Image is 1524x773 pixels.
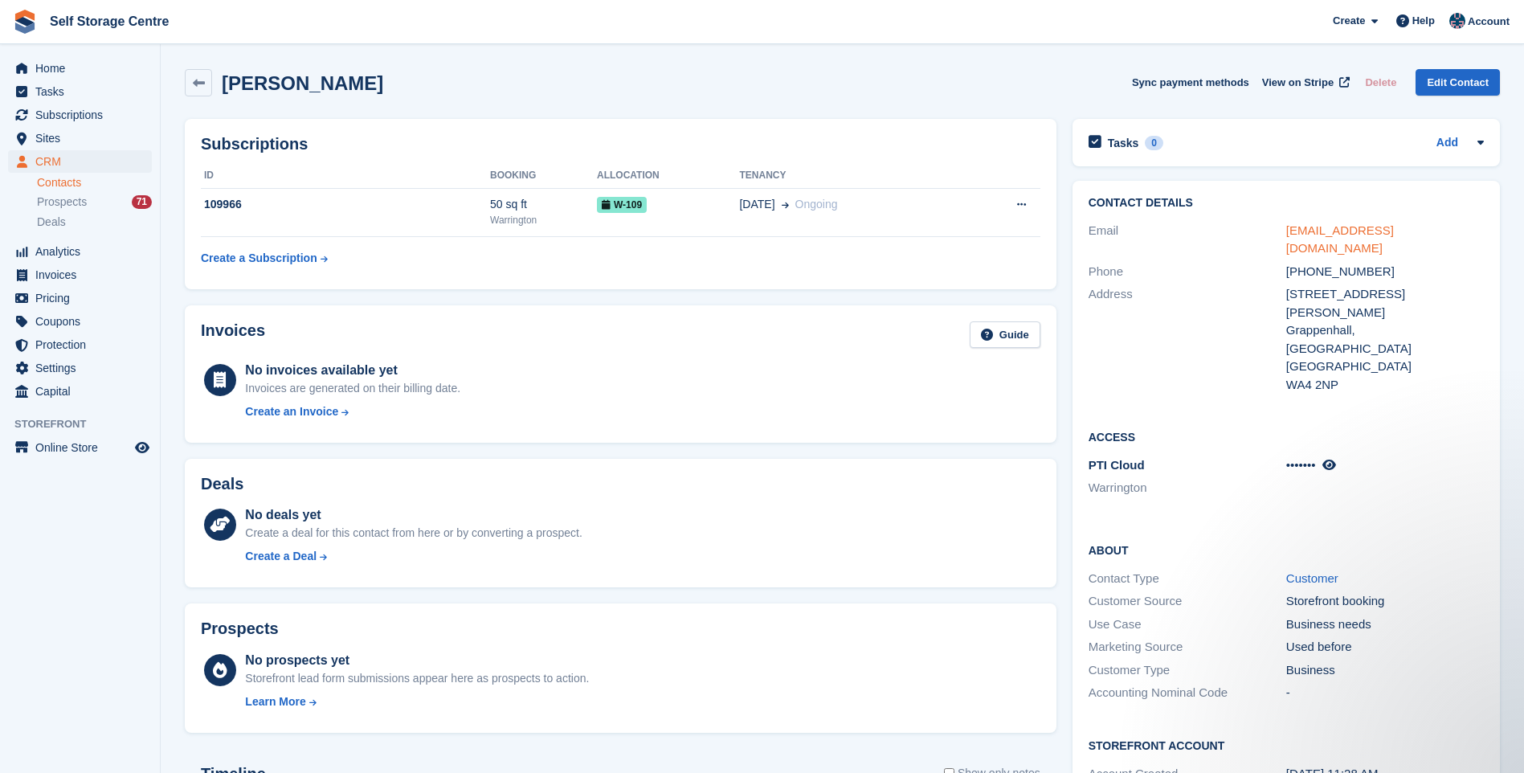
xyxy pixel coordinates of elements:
div: 0 [1145,136,1163,150]
h2: Contact Details [1089,197,1484,210]
h2: Storefront Account [1089,737,1484,753]
h2: Prospects [201,620,279,638]
div: Business [1286,661,1484,680]
a: menu [8,240,152,263]
span: Ongoing [795,198,838,211]
h2: Tasks [1108,136,1139,150]
h2: About [1089,542,1484,558]
a: menu [8,264,152,286]
th: ID [201,163,490,189]
div: WA4 2NP [1286,376,1484,395]
span: W-109 [597,197,647,213]
div: Learn More [245,693,305,710]
a: menu [8,127,152,149]
div: Customer Type [1089,661,1286,680]
span: Create [1333,13,1365,29]
span: Home [35,57,132,80]
div: Warrington [490,213,597,227]
li: Warrington [1089,479,1286,497]
div: Invoices are generated on their billing date. [245,380,460,397]
div: Marketing Source [1089,638,1286,656]
button: Delete [1359,69,1403,96]
a: menu [8,310,152,333]
span: Analytics [35,240,132,263]
a: Edit Contact [1416,69,1500,96]
div: [PHONE_NUMBER] [1286,263,1484,281]
div: [GEOGRAPHIC_DATA] [1286,358,1484,376]
a: Customer [1286,571,1338,585]
a: menu [8,380,152,403]
div: No prospects yet [245,651,589,670]
a: menu [8,333,152,356]
a: Guide [970,321,1040,348]
div: Address [1089,285,1286,394]
span: Capital [35,380,132,403]
div: Email [1089,222,1286,258]
div: Create a Subscription [201,250,317,267]
div: 50 sq ft [490,196,597,213]
span: Prospects [37,194,87,210]
div: Create an Invoice [245,403,338,420]
h2: Subscriptions [201,135,1040,153]
span: Protection [35,333,132,356]
a: [EMAIL_ADDRESS][DOMAIN_NAME] [1286,223,1394,256]
div: Grappenhall, [GEOGRAPHIC_DATA] [1286,321,1484,358]
h2: Invoices [201,321,265,348]
a: Prospects 71 [37,194,152,211]
a: menu [8,150,152,173]
div: Customer Source [1089,592,1286,611]
div: Phone [1089,263,1286,281]
div: Use Case [1089,616,1286,634]
h2: [PERSON_NAME] [222,72,383,94]
span: Sites [35,127,132,149]
a: Create a Subscription [201,243,328,273]
div: 109966 [201,196,490,213]
span: Online Store [35,436,132,459]
span: Subscriptions [35,104,132,126]
span: PTI Cloud [1089,458,1145,472]
a: menu [8,80,152,103]
a: menu [8,436,152,459]
div: Create a Deal [245,548,317,565]
a: menu [8,357,152,379]
a: Contacts [37,175,152,190]
a: Self Storage Centre [43,8,175,35]
a: menu [8,104,152,126]
a: menu [8,287,152,309]
span: Settings [35,357,132,379]
a: Add [1436,134,1458,153]
img: Clair Cole [1449,13,1465,29]
span: Pricing [35,287,132,309]
div: Business needs [1286,616,1484,634]
a: menu [8,57,152,80]
div: Accounting Nominal Code [1089,684,1286,702]
button: Sync payment methods [1132,69,1249,96]
span: Help [1412,13,1435,29]
a: View on Stripe [1256,69,1353,96]
h2: Deals [201,475,243,493]
h2: Access [1089,428,1484,444]
a: Learn More [245,693,589,710]
div: [STREET_ADDRESS][PERSON_NAME] [1286,285,1484,321]
div: 71 [132,195,152,209]
th: Allocation [597,163,740,189]
span: [DATE] [739,196,774,213]
th: Tenancy [739,163,963,189]
div: No invoices available yet [245,361,460,380]
a: Deals [37,214,152,231]
span: Coupons [35,310,132,333]
div: - [1286,684,1484,702]
div: No deals yet [245,505,582,525]
div: Contact Type [1089,570,1286,588]
span: ••••••• [1286,458,1316,472]
div: Storefront booking [1286,592,1484,611]
img: stora-icon-8386f47178a22dfd0bd8f6a31ec36ba5ce8667c1dd55bd0f319d3a0aa187defe.svg [13,10,37,34]
a: Create a Deal [245,548,582,565]
div: Storefront lead form submissions appear here as prospects to action. [245,670,589,687]
span: Account [1468,14,1510,30]
span: Storefront [14,416,160,432]
a: Preview store [133,438,152,457]
span: CRM [35,150,132,173]
div: Create a deal for this contact from here or by converting a prospect. [245,525,582,542]
a: Create an Invoice [245,403,460,420]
